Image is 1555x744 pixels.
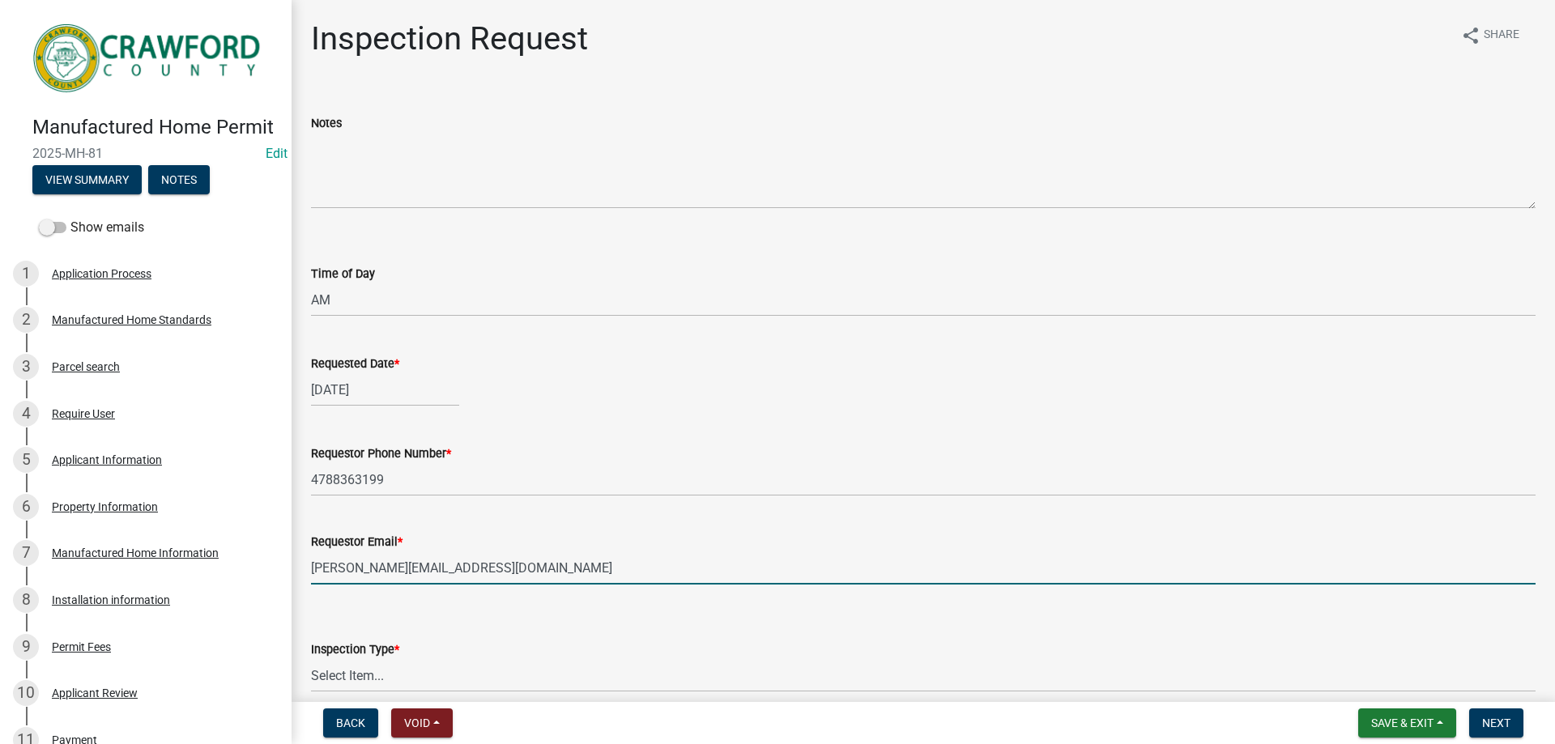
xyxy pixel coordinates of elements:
[13,354,39,380] div: 3
[52,408,115,419] div: Require User
[1358,708,1456,738] button: Save & Exit
[52,641,111,653] div: Permit Fees
[32,165,142,194] button: View Summary
[13,261,39,287] div: 1
[311,118,342,130] label: Notes
[1371,716,1434,729] span: Save & Exit
[1484,26,1519,45] span: Share
[148,165,210,194] button: Notes
[13,494,39,520] div: 6
[32,116,279,139] h4: Manufactured Home Permit
[52,594,170,606] div: Installation information
[391,708,453,738] button: Void
[32,17,266,99] img: Crawford County, Georgia
[1461,26,1480,45] i: share
[311,359,399,370] label: Requested Date
[52,501,158,512] div: Property Information
[13,447,39,473] div: 5
[311,269,375,280] label: Time of Day
[404,716,430,729] span: Void
[311,449,451,460] label: Requestor Phone Number
[32,174,142,187] wm-modal-confirm: Summary
[311,19,588,58] h1: Inspection Request
[52,547,219,559] div: Manufactured Home Information
[13,680,39,706] div: 10
[266,146,288,161] a: Edit
[52,361,120,372] div: Parcel search
[39,218,144,237] label: Show emails
[32,146,259,161] span: 2025-MH-81
[336,716,365,729] span: Back
[13,540,39,566] div: 7
[148,174,210,187] wm-modal-confirm: Notes
[266,146,288,161] wm-modal-confirm: Edit Application Number
[311,644,399,656] label: Inspection Type
[1448,19,1532,51] button: shareShare
[52,454,162,466] div: Applicant Information
[52,314,211,325] div: Manufactured Home Standards
[311,373,459,406] input: mm/dd/yyyy
[52,268,151,279] div: Application Process
[1469,708,1523,738] button: Next
[1482,716,1510,729] span: Next
[13,587,39,613] div: 8
[13,401,39,427] div: 4
[52,687,138,699] div: Applicant Review
[13,634,39,660] div: 9
[323,708,378,738] button: Back
[13,307,39,333] div: 2
[311,537,403,548] label: Requestor Email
